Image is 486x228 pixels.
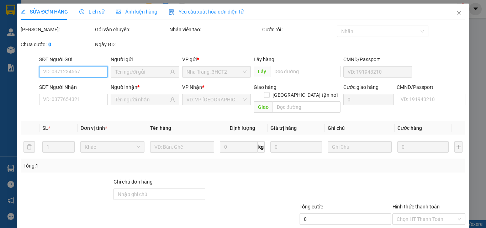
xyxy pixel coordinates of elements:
[186,67,247,77] span: Nha Trang_3HCT2
[99,9,116,26] img: logo.jpg
[397,83,465,91] div: CMND/Passport
[56,10,82,44] b: Gửi khách hàng
[150,141,214,153] input: VD: Bàn, Ghế
[343,84,378,90] label: Cước giao hàng
[79,9,84,14] span: clock-circle
[328,141,392,153] input: Ghi Chú
[449,4,469,23] button: Close
[81,34,119,43] li: (c) 2017
[42,125,48,131] span: SL
[21,9,68,15] span: SỬA ĐƠN HÀNG
[229,125,255,131] span: Định lượng
[456,10,462,16] span: close
[150,125,171,131] span: Tên hàng
[170,97,175,102] span: user
[116,9,157,15] span: Ảnh kiện hàng
[343,66,412,78] input: VD: 191943210
[39,83,108,91] div: SĐT Người Nhận
[85,142,140,152] span: Khác
[300,204,323,210] span: Tổng cước
[262,26,335,33] div: Cước rồi :
[258,141,265,153] span: kg
[116,9,121,14] span: picture
[21,9,26,14] span: edit
[254,57,274,62] span: Lấy hàng
[95,41,168,48] div: Ngày GD:
[273,101,340,113] input: Dọc đường
[48,42,51,47] b: 0
[169,26,261,33] div: Nhân viên tạo:
[23,141,35,153] button: delete
[270,66,340,77] input: Dọc đường
[169,9,174,15] img: icon
[270,125,297,131] span: Giá trị hàng
[169,9,244,15] span: Yêu cầu xuất hóa đơn điện tử
[81,27,119,33] b: [DOMAIN_NAME]
[111,83,179,91] div: Người nhận
[111,55,179,63] div: Người gửi
[397,141,449,153] input: 0
[325,121,395,135] th: Ghi chú
[454,141,463,153] button: plus
[182,55,251,63] div: VP gửi
[113,179,153,185] label: Ghi chú đơn hàng
[23,162,188,170] div: Tổng: 1
[254,66,270,77] span: Lấy
[79,9,105,15] span: Lịch sử
[182,84,202,90] span: VP Nhận
[39,55,108,63] div: SĐT Người Gửi
[254,84,276,90] span: Giao hàng
[95,26,168,33] div: Gói vận chuyển:
[115,96,169,104] input: Tên người nhận
[115,68,169,76] input: Tên người gửi
[254,101,273,113] span: Giao
[269,91,340,99] span: [GEOGRAPHIC_DATA] tận nơi
[170,69,175,74] span: user
[343,94,394,105] input: Cước giao hàng
[343,55,412,63] div: CMND/Passport
[392,204,440,210] label: Hình thức thanh toán
[397,125,422,131] span: Cước hàng
[270,141,322,153] input: 0
[9,46,44,79] b: Phương Nam Express
[21,26,94,33] div: [PERSON_NAME]:
[21,41,94,48] div: Chưa cước :
[80,125,107,131] span: Đơn vị tính
[113,189,205,200] input: Ghi chú đơn hàng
